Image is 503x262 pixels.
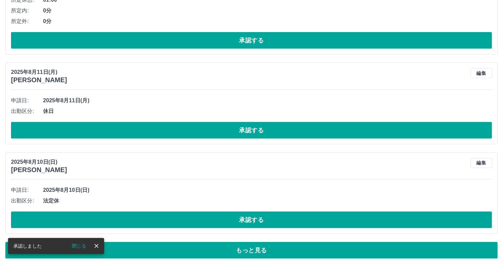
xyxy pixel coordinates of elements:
span: 2025年8月11日(月) [43,97,492,105]
span: 所定内: [11,7,43,15]
button: 編集 [471,158,492,168]
span: 申請日: [11,97,43,105]
button: close [91,241,101,251]
span: 2025年8月10日(日) [43,186,492,194]
span: 0分 [43,17,492,25]
p: 2025年8月11日(月) [11,68,67,76]
span: 所定外: [11,17,43,25]
span: 法定休 [43,197,492,205]
button: 承認する [11,122,492,139]
span: 出勤区分: [11,197,43,205]
button: もっと見る [5,242,498,259]
button: 編集 [471,68,492,78]
p: 2025年8月10日(日) [11,158,67,166]
h3: [PERSON_NAME] [11,76,67,84]
button: 承認する [11,212,492,228]
span: 出勤区分: [11,107,43,115]
div: 承認しました [13,240,42,252]
button: 承認する [11,32,492,49]
h3: [PERSON_NAME] [11,166,67,174]
span: 申請日: [11,186,43,194]
button: 閉じる [66,241,91,251]
span: 0分 [43,7,492,15]
span: 休日 [43,107,492,115]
